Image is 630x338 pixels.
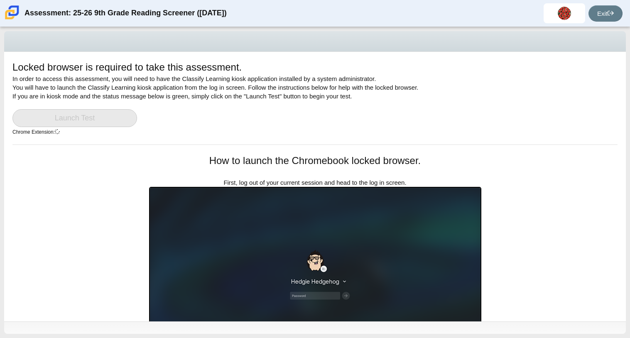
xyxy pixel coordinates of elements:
[12,60,618,145] div: In order to access this assessment, you will need to have the Classify Learning kiosk application...
[12,109,137,127] a: Launch Test
[149,154,481,168] h1: How to launch the Chromebook locked browser.
[12,129,60,135] small: Chrome Extension:
[3,15,21,22] a: Carmen School of Science & Technology
[588,5,623,22] a: Exit
[558,7,571,20] img: dasia.hillard.8gncUz
[12,60,242,74] h1: Locked browser is required to take this assessment.
[3,4,21,21] img: Carmen School of Science & Technology
[25,3,227,23] div: Assessment: 25-26 9th Grade Reading Screener ([DATE])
